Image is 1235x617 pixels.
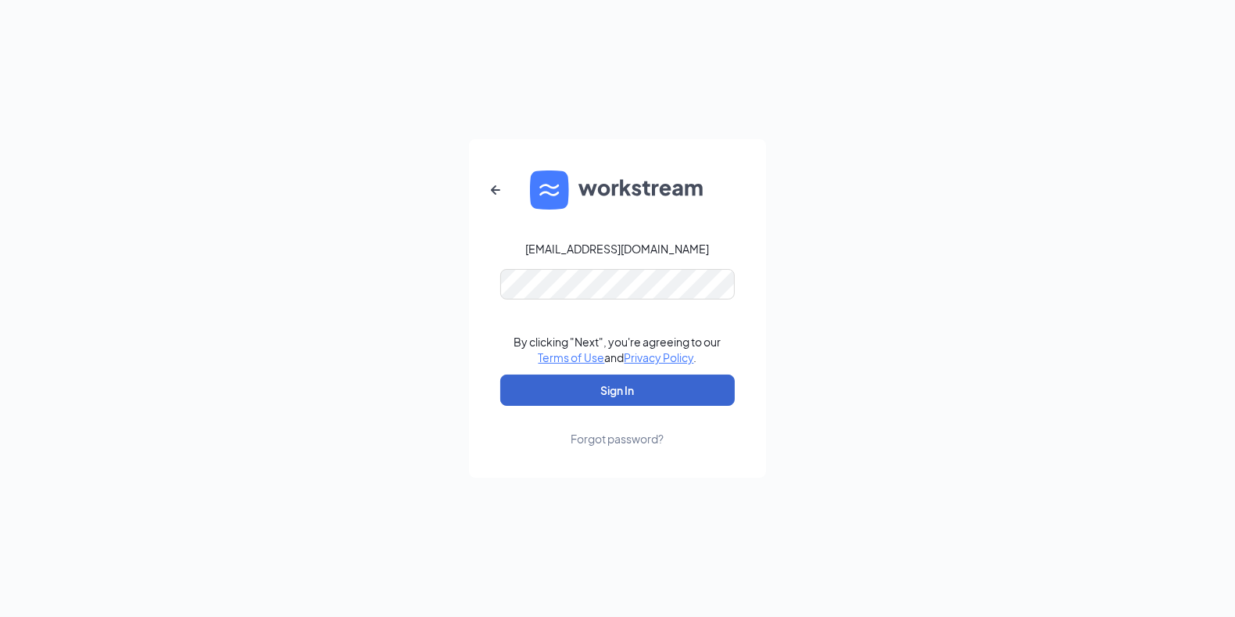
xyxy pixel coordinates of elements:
[486,181,505,199] svg: ArrowLeftNew
[571,406,664,447] a: Forgot password?
[477,171,514,209] button: ArrowLeftNew
[526,241,710,256] div: [EMAIL_ADDRESS][DOMAIN_NAME]
[539,350,605,364] a: Terms of Use
[514,334,721,365] div: By clicking "Next", you're agreeing to our and .
[571,431,664,447] div: Forgot password?
[530,170,705,210] img: WS logo and Workstream text
[500,375,735,406] button: Sign In
[625,350,694,364] a: Privacy Policy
